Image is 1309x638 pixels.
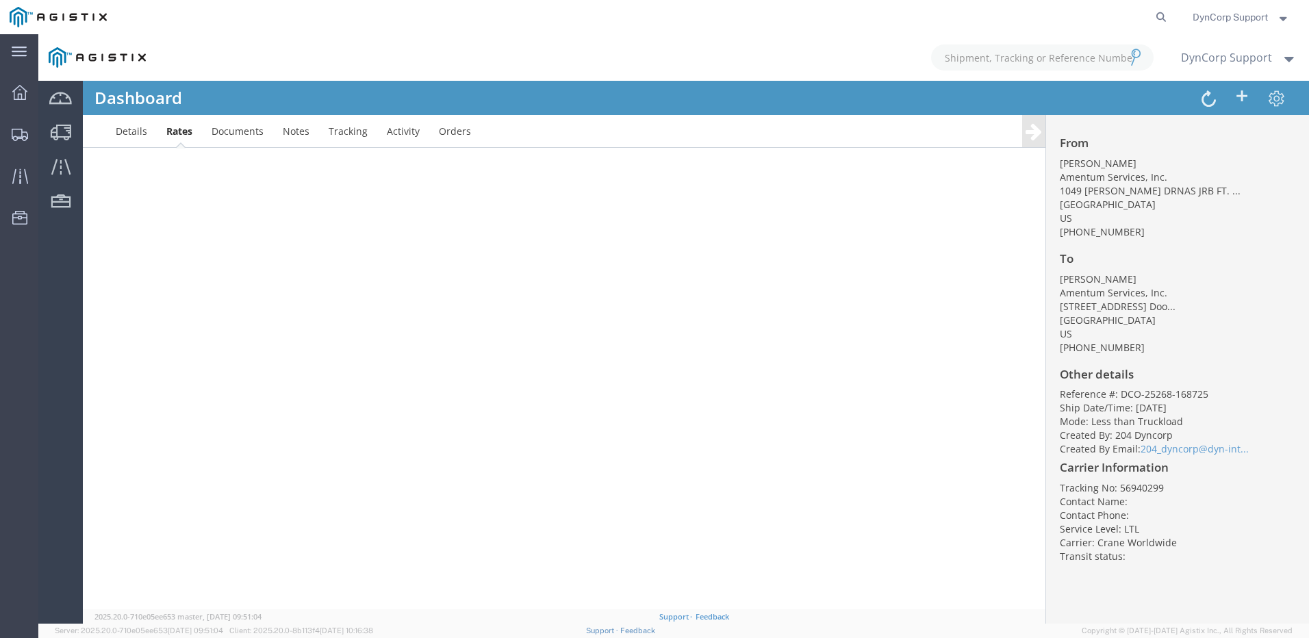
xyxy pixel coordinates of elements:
a: Support [586,626,620,635]
span: Client: 2025.20.0-8b113f4 [229,626,373,635]
span: [DATE] 10:16:38 [320,626,373,635]
img: logo [10,7,107,27]
iframe: FS Legacy Container [38,34,1309,624]
a: Feedback [620,626,655,635]
span: Server: 2025.20.0-710e05ee653 [55,626,223,635]
span: Copyright © [DATE]-[DATE] Agistix Inc., All Rights Reserved [1082,625,1293,637]
span: [DATE] 09:51:04 [168,626,223,635]
span: DynCorp Support [1193,10,1268,25]
button: DynCorp Support [1192,9,1291,25]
